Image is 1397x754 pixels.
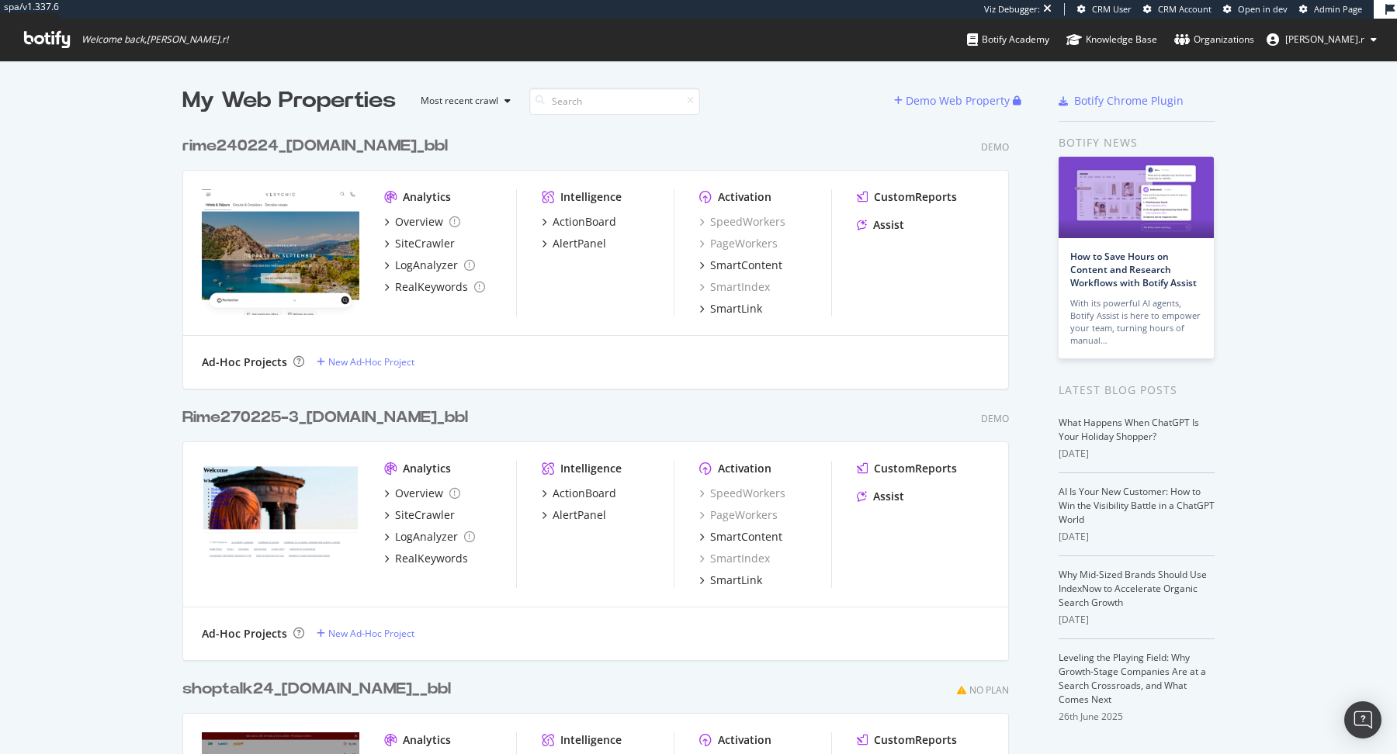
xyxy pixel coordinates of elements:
[395,551,468,566] div: RealKeywords
[182,678,457,700] a: shoptalk24_[DOMAIN_NAME]__bbl
[874,461,957,476] div: CustomReports
[182,135,448,157] div: rime240224_[DOMAIN_NAME]_bbl
[874,732,957,748] div: CustomReports
[699,551,770,566] a: SmartIndex
[984,3,1040,16] div: Viz Debugger:
[182,85,396,116] div: My Web Properties
[1299,3,1362,16] a: Admin Page
[1066,19,1157,61] a: Knowledge Base
[542,214,616,230] a: ActionBoard
[384,258,475,273] a: LogAnalyzer
[182,406,468,429] div: Rime270225-3_[DOMAIN_NAME]_bbl
[421,96,498,105] div: Most recent crawl
[395,486,443,501] div: Overview
[553,507,606,523] div: AlertPanel
[857,489,904,504] a: Assist
[1059,382,1215,399] div: Latest Blog Posts
[560,189,622,205] div: Intelligence
[699,486,785,501] a: SpeedWorkers
[857,217,904,233] a: Assist
[1059,447,1215,461] div: [DATE]
[1059,416,1199,443] a: What Happens When ChatGPT Is Your Holiday Shopper?
[202,355,287,370] div: Ad-Hoc Projects
[395,214,443,230] div: Overview
[403,461,451,476] div: Analytics
[710,258,782,273] div: SmartContent
[857,732,957,748] a: CustomReports
[1059,530,1215,544] div: [DATE]
[560,732,622,748] div: Intelligence
[553,486,616,501] div: ActionBoard
[967,19,1049,61] a: Botify Academy
[542,507,606,523] a: AlertPanel
[182,135,454,157] a: rime240224_[DOMAIN_NAME]_bbl
[710,301,762,316] div: SmartLink
[1059,485,1215,526] a: AI Is Your New Customer: How to Win the Visibility Battle in a ChatGPT World
[1174,32,1254,47] div: Organizations
[384,529,475,545] a: LogAnalyzer
[699,279,770,295] a: SmartIndex
[718,461,771,476] div: Activation
[560,461,622,476] div: Intelligence
[981,412,1009,425] div: Demo
[384,279,485,295] a: RealKeywords
[384,236,455,251] a: SiteCrawler
[1070,250,1197,289] a: How to Save Hours on Content and Research Workflows with Botify Assist
[1092,3,1132,15] span: CRM User
[182,406,474,429] a: Rime270225-3_[DOMAIN_NAME]_bbl
[873,489,904,504] div: Assist
[553,236,606,251] div: AlertPanel
[699,214,785,230] a: SpeedWorkers
[1074,93,1184,109] div: Botify Chrome Plugin
[1059,710,1215,724] div: 26th June 2025
[1143,3,1212,16] a: CRM Account
[328,355,414,368] div: New Ad-Hoc Project
[718,189,771,205] div: Activation
[1174,19,1254,61] a: Organizations
[1059,651,1206,706] a: Leveling the Playing Field: Why Growth-Stage Companies Are at a Search Crossroads, and What Comes...
[317,627,414,640] a: New Ad-Hoc Project
[395,258,458,273] div: LogAnalyzer
[906,93,1010,109] div: Demo Web Property
[384,214,460,230] a: Overview
[317,355,414,368] a: New Ad-Hoc Project
[384,486,460,501] a: Overview
[699,236,778,251] a: PageWorkers
[1059,157,1214,238] img: How to Save Hours on Content and Research Workflows with Botify Assist
[1059,568,1207,609] a: Why Mid-Sized Brands Should Use IndexNow to Accelerate Organic Search Growth
[969,683,1009,697] div: No Plan
[699,258,782,273] a: SmartContent
[710,529,782,545] div: SmartContent
[395,507,455,523] div: SiteCrawler
[1059,93,1184,109] a: Botify Chrome Plugin
[1344,701,1381,738] div: Open Intercom Messenger
[395,279,468,295] div: RealKeywords
[395,529,458,545] div: LogAnalyzer
[395,236,455,251] div: SiteCrawler
[542,486,616,501] a: ActionBoard
[1158,3,1212,15] span: CRM Account
[699,572,762,588] a: SmartLink
[384,507,455,523] a: SiteCrawler
[1238,3,1288,15] span: Open in dev
[699,507,778,523] a: PageWorkers
[894,94,1013,107] a: Demo Web Property
[529,88,700,115] input: Search
[182,678,451,700] div: shoptalk24_[DOMAIN_NAME]__bbl
[384,551,468,566] a: RealKeywords
[202,461,359,586] img: Rime270225-3_www.transavia.com_bbl
[403,189,451,205] div: Analytics
[328,627,414,640] div: New Ad-Hoc Project
[1223,3,1288,16] a: Open in dev
[553,214,616,230] div: ActionBoard
[202,189,359,315] img: rime240224_www.verychic.fr_bbl
[1066,32,1157,47] div: Knowledge Base
[857,461,957,476] a: CustomReports
[403,732,451,748] div: Analytics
